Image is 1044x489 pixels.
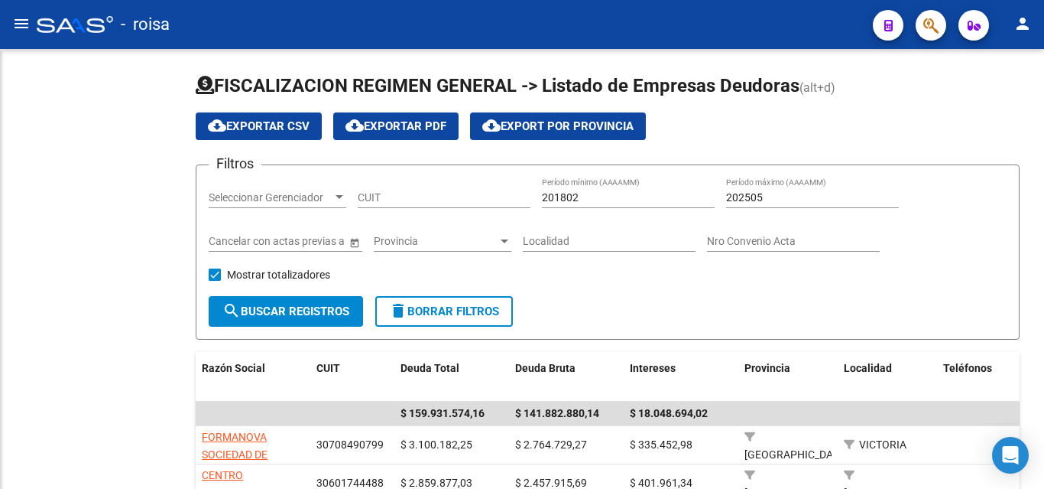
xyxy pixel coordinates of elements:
span: VICTORIA [859,438,906,451]
span: $ 18.048.694,02 [630,407,708,419]
mat-icon: search [222,302,241,320]
span: Exportar CSV [208,119,310,133]
datatable-header-cell: Provincia [738,352,838,403]
span: Teléfonos [943,362,992,374]
button: Export por Provincia [470,112,646,140]
button: Borrar Filtros [375,296,513,327]
span: Razón Social [202,362,265,374]
mat-icon: menu [12,15,31,33]
span: 30708490799 [316,438,384,451]
span: $ 2.764.729,27 [515,438,587,451]
span: Provincia [744,362,790,374]
mat-icon: delete [389,302,407,320]
span: Mostrar totalizadores [227,266,330,284]
span: Intereses [630,362,676,374]
span: CUIT [316,362,340,374]
span: 30601744488 [316,477,384,489]
span: [GEOGRAPHIC_DATA] [744,448,848,461]
span: Buscar Registros [222,305,349,318]
span: $ 141.882.880,14 [515,407,599,419]
datatable-header-cell: CUIT [310,352,394,403]
span: Exportar PDF [345,119,446,133]
span: Provincia [374,235,498,248]
span: - roisa [121,8,170,41]
datatable-header-cell: Deuda Total [394,352,509,403]
span: $ 3.100.182,25 [400,438,472,451]
span: $ 401.961,34 [630,477,692,489]
button: Buscar Registros [209,296,363,327]
mat-icon: cloud_download [208,116,226,135]
button: Exportar PDF [333,112,459,140]
div: Open Intercom Messenger [992,437,1029,474]
span: FISCALIZACION REGIMEN GENERAL -> Listado de Empresas Deudoras [196,75,799,96]
span: Deuda Total [400,362,459,374]
datatable-header-cell: Razón Social [196,352,310,403]
span: $ 2.859.877,03 [400,477,472,489]
span: $ 159.931.574,16 [400,407,485,419]
button: Open calendar [346,234,362,250]
mat-icon: person [1013,15,1032,33]
span: Borrar Filtros [389,305,499,318]
span: Seleccionar Gerenciador [209,191,332,204]
span: Localidad [844,362,892,374]
span: (alt+d) [799,80,835,95]
span: $ 335.452,98 [630,438,692,451]
mat-icon: cloud_download [345,116,364,135]
datatable-header-cell: Deuda Bruta [509,352,624,403]
datatable-header-cell: Localidad [838,352,937,403]
mat-icon: cloud_download [482,116,501,135]
span: Deuda Bruta [515,362,575,374]
span: Export por Provincia [482,119,634,133]
h3: Filtros [209,153,261,174]
button: Exportar CSV [196,112,322,140]
span: $ 2.457.915,69 [515,477,587,489]
datatable-header-cell: Intereses [624,352,738,403]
